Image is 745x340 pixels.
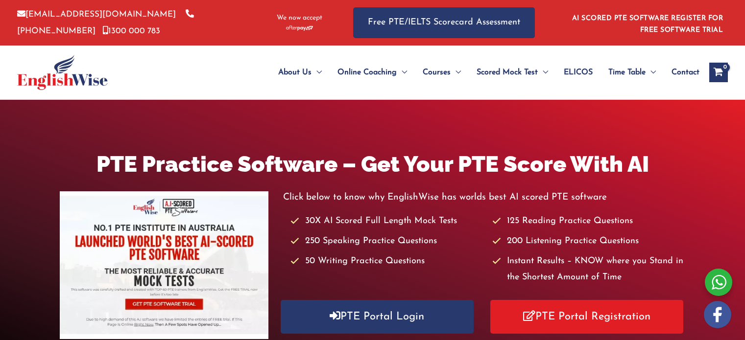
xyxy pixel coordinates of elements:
li: 200 Listening Practice Questions [492,233,685,249]
img: pte-institute-main [60,191,268,339]
li: 50 Writing Practice Questions [290,253,483,270]
li: 250 Speaking Practice Questions [290,233,483,249]
nav: Site Navigation: Main Menu [255,55,699,90]
span: About Us [278,55,312,90]
span: Contact [672,55,699,90]
p: Click below to know why EnglishWise has worlds best AI scored PTE software [283,189,686,205]
a: ELICOS [556,55,601,90]
span: Courses [423,55,451,90]
span: Menu Toggle [312,55,322,90]
a: Scored Mock TestMenu Toggle [469,55,556,90]
span: We now accept [277,13,322,23]
span: Online Coaching [337,55,397,90]
li: Instant Results – KNOW where you Stand in the Shortest Amount of Time [492,253,685,286]
span: Time Table [608,55,646,90]
h1: PTE Practice Software – Get Your PTE Score With AI [60,149,686,180]
a: 1300 000 783 [103,27,160,35]
a: PTE Portal Login [281,300,474,334]
li: 125 Reading Practice Questions [492,213,685,229]
a: PTE Portal Registration [490,300,683,334]
a: Online CoachingMenu Toggle [330,55,415,90]
a: CoursesMenu Toggle [415,55,469,90]
a: Free PTE/IELTS Scorecard Assessment [353,7,535,38]
span: Menu Toggle [538,55,548,90]
aside: Header Widget 1 [566,7,728,39]
img: white-facebook.png [704,301,731,328]
a: View Shopping Cart, empty [709,63,728,82]
span: Menu Toggle [646,55,656,90]
img: Afterpay-Logo [286,25,313,31]
a: AI SCORED PTE SOFTWARE REGISTER FOR FREE SOFTWARE TRIAL [572,15,723,34]
span: Scored Mock Test [477,55,538,90]
span: ELICOS [564,55,593,90]
span: Menu Toggle [397,55,407,90]
a: Contact [664,55,699,90]
span: Menu Toggle [451,55,461,90]
img: cropped-ew-logo [17,55,108,90]
a: [PHONE_NUMBER] [17,10,194,35]
li: 30X AI Scored Full Length Mock Tests [290,213,483,229]
a: [EMAIL_ADDRESS][DOMAIN_NAME] [17,10,176,19]
a: About UsMenu Toggle [270,55,330,90]
a: Time TableMenu Toggle [601,55,664,90]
